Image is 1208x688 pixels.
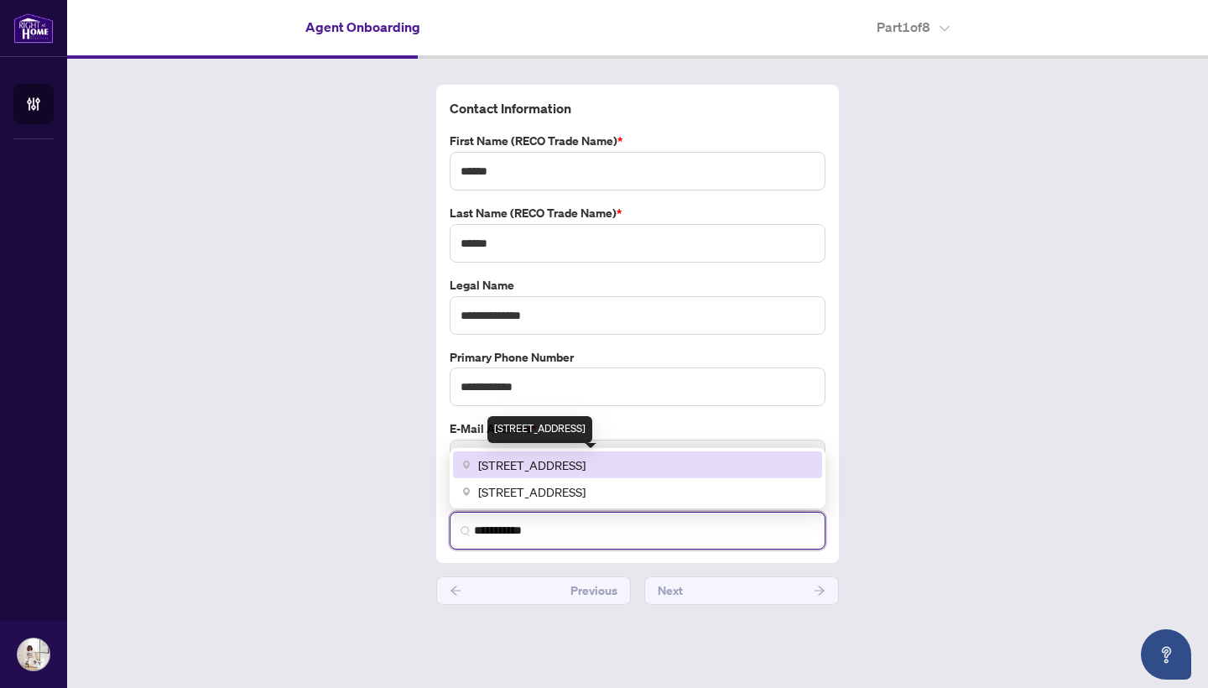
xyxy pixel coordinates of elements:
h4: Part 1 of 8 [877,17,950,37]
img: Profile Icon [18,638,49,670]
span: [STREET_ADDRESS] [478,482,586,501]
h4: Contact Information [450,98,825,118]
span: [STREET_ADDRESS] [478,456,586,474]
h4: Agent Onboarding [305,17,420,37]
button: Next [644,576,839,605]
label: E-mail Address [450,420,825,438]
button: Previous [436,576,631,605]
img: search_icon [461,526,471,536]
div: [STREET_ADDRESS] [487,416,592,443]
label: Primary Phone Number [450,348,825,367]
label: Last Name (RECO Trade Name) [450,204,825,222]
button: Open asap [1141,629,1191,680]
label: First Name (RECO Trade Name) [450,132,825,150]
img: logo [13,13,54,44]
label: Legal Name [450,276,825,294]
